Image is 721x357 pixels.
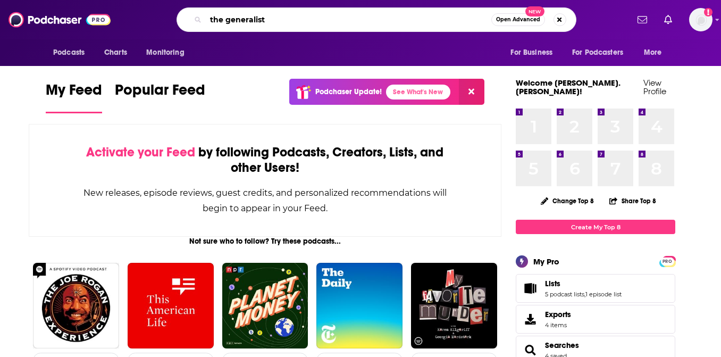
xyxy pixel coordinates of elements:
span: Open Advanced [496,17,540,22]
a: Popular Feed [115,81,205,113]
span: Popular Feed [115,81,205,105]
a: Show notifications dropdown [660,11,676,29]
span: 4 items [545,321,571,329]
a: View Profile [643,78,666,96]
a: 5 podcast lists [545,290,584,298]
span: Lists [516,274,675,303]
button: Share Top 8 [609,190,657,211]
span: Charts [104,45,127,60]
a: Lists [545,279,622,288]
button: Open AdvancedNew [491,13,545,26]
span: Podcasts [53,45,85,60]
button: open menu [636,43,675,63]
a: Lists [519,281,541,296]
span: Exports [519,312,541,327]
span: Logged in as heidi.egloff [689,8,712,31]
a: 1 episode list [585,290,622,298]
a: See What's New [386,85,450,99]
span: Exports [545,310,571,319]
span: For Podcasters [572,45,623,60]
img: Planet Money [222,263,308,349]
span: Activate your Feed [86,144,195,160]
a: Create My Top 8 [516,220,675,234]
button: open menu [503,43,566,63]
a: Searches [545,341,579,350]
button: open menu [46,43,98,63]
img: My Favorite Murder with Karen Kilgariff and Georgia Hardstark [411,263,497,349]
span: Lists [545,279,560,288]
a: Exports [516,305,675,334]
a: My Feed [46,81,102,113]
button: Change Top 8 [534,194,600,207]
img: This American Life [128,263,214,349]
button: open menu [139,43,198,63]
a: Welcome [PERSON_NAME].[PERSON_NAME]! [516,78,621,96]
span: For Business [510,45,552,60]
svg: Add a profile image [704,8,712,16]
div: Not sure who to follow? Try these podcasts... [29,237,501,246]
div: New releases, episode reviews, guest credits, and personalized recommendations will begin to appe... [82,185,448,216]
input: Search podcasts, credits, & more... [206,11,491,28]
div: by following Podcasts, Creators, Lists, and other Users! [82,145,448,176]
div: My Pro [533,256,559,267]
button: Show profile menu [689,8,712,31]
p: Podchaser Update! [315,87,382,96]
span: New [525,6,544,16]
a: Show notifications dropdown [633,11,651,29]
a: Charts [97,43,133,63]
span: More [644,45,662,60]
div: Search podcasts, credits, & more... [177,7,576,32]
img: Podchaser - Follow, Share and Rate Podcasts [9,10,111,30]
span: Monitoring [146,45,184,60]
img: The Daily [316,263,403,349]
button: open menu [565,43,639,63]
a: PRO [661,257,674,265]
img: User Profile [689,8,712,31]
span: My Feed [46,81,102,105]
span: , [584,290,585,298]
img: The Joe Rogan Experience [33,263,119,349]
